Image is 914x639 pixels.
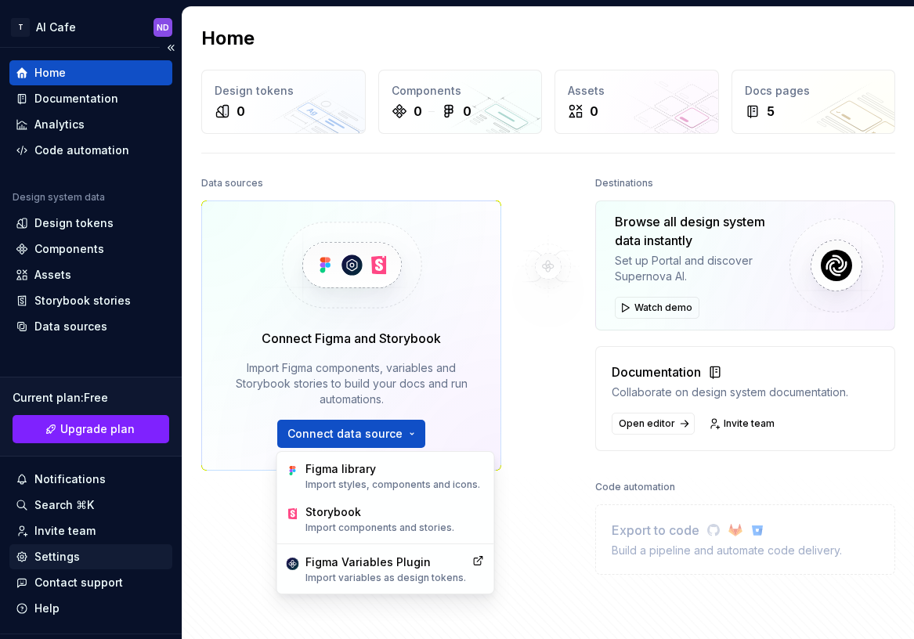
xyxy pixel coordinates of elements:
[9,544,172,569] a: Settings
[9,236,172,262] a: Components
[9,493,172,518] button: Search ⌘K
[34,215,114,231] div: Design tokens
[9,86,172,111] a: Documentation
[13,415,169,443] a: Upgrade plan
[9,138,172,163] a: Code automation
[414,102,422,121] div: 0
[595,476,675,498] div: Code automation
[595,172,653,194] div: Destinations
[201,172,263,194] div: Data sources
[305,522,454,534] p: Import components and stories.
[305,554,466,570] div: Figma Variables Plugin
[612,543,842,558] div: Build a pipeline and automate code delivery.
[237,102,245,121] div: 0
[9,262,172,287] a: Assets
[34,117,85,132] div: Analytics
[9,467,172,492] button: Notifications
[34,601,60,616] div: Help
[9,60,172,85] a: Home
[9,570,172,595] button: Contact support
[555,70,719,134] a: Assets0
[9,314,172,339] a: Data sources
[201,26,255,51] h2: Home
[615,212,777,250] div: Browse all design system data instantly
[13,191,105,204] div: Design system data
[34,575,123,590] div: Contact support
[619,417,675,430] span: Open editor
[305,572,466,584] p: Import variables as design tokens.
[615,297,699,319] button: Watch demo
[612,384,848,400] div: Collaborate on design system documentation.
[34,523,96,539] div: Invite team
[34,319,107,334] div: Data sources
[60,421,135,437] span: Upgrade plan
[34,267,71,283] div: Assets
[3,10,179,44] button: TAI CafeND
[160,37,182,59] button: Collapse sidebar
[634,301,692,314] span: Watch demo
[34,549,80,565] div: Settings
[9,288,172,313] a: Storybook stories
[305,478,480,491] p: Import styles, components and icons.
[34,497,94,513] div: Search ⌘K
[615,253,777,284] div: Set up Portal and discover Supernova AI.
[34,91,118,106] div: Documentation
[34,471,106,487] div: Notifications
[463,102,471,121] div: 0
[34,241,104,257] div: Components
[392,83,529,99] div: Components
[36,20,76,35] div: AI Cafe
[305,461,480,477] div: Figma library
[277,420,425,448] button: Connect data source
[745,83,883,99] div: Docs pages
[34,65,66,81] div: Home
[11,18,30,37] div: T
[767,102,775,121] div: 5
[262,329,441,348] div: Connect Figma and Storybook
[732,70,896,134] a: Docs pages5
[201,70,366,134] a: Design tokens0
[157,21,169,34] div: ND
[704,413,782,435] a: Invite team
[34,143,129,158] div: Code automation
[612,413,695,435] a: Open editor
[9,596,172,621] button: Help
[568,83,706,99] div: Assets
[612,363,848,381] div: Documentation
[13,390,169,406] div: Current plan : Free
[9,112,172,137] a: Analytics
[224,360,479,407] div: Import Figma components, variables and Storybook stories to build your docs and run automations.
[612,521,842,540] div: Export to code
[724,417,775,430] span: Invite team
[9,518,172,543] a: Invite team
[34,293,131,309] div: Storybook stories
[287,426,403,442] span: Connect data source
[9,211,172,236] a: Design tokens
[305,504,454,520] div: Storybook
[215,83,352,99] div: Design tokens
[590,102,598,121] div: 0
[378,70,543,134] a: Components00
